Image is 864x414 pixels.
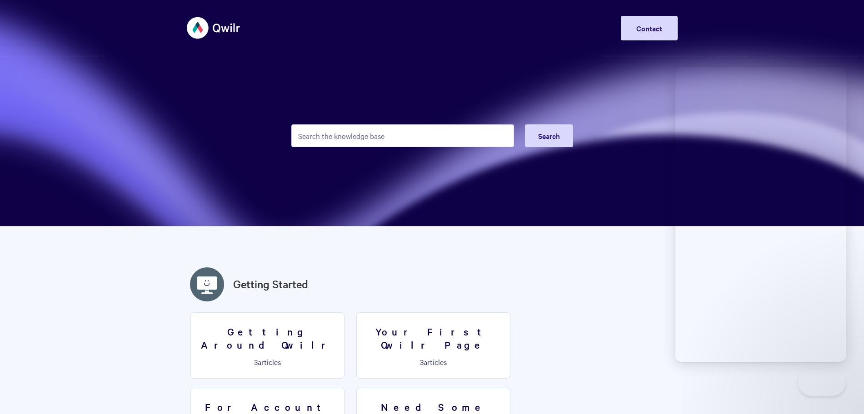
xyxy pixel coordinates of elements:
p: articles [196,358,339,366]
h3: Your First Qwilr Page [362,325,504,351]
a: Getting Around Qwilr 3articles [190,312,345,379]
p: articles [362,358,504,366]
span: 3 [254,357,258,367]
iframe: Help Scout Beacon - Live Chat, Contact Form, and Knowledge Base [675,67,846,362]
img: Qwilr Help Center [187,11,241,45]
span: Search [538,131,560,141]
input: Search the knowledge base [291,124,514,147]
iframe: Help Scout Beacon - Close [798,369,846,396]
a: Getting Started [233,276,308,292]
h3: Getting Around Qwilr [196,325,339,351]
a: Your First Qwilr Page 3articles [356,312,510,379]
span: 3 [420,357,424,367]
button: Search [525,124,573,147]
a: Contact [621,16,678,40]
